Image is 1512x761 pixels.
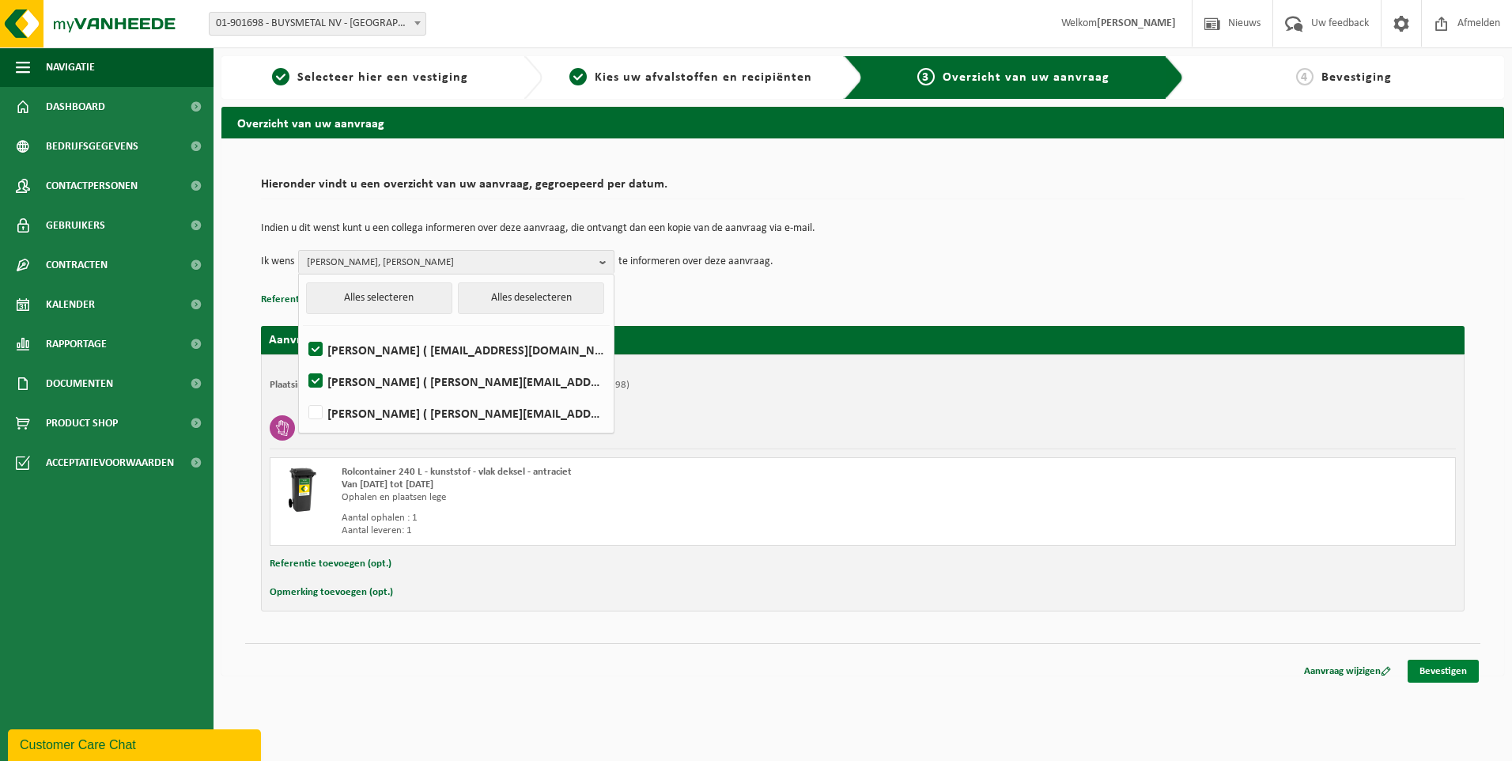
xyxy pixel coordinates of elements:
span: Product Shop [46,403,118,443]
span: Bedrijfsgegevens [46,127,138,166]
button: Alles deselecteren [458,282,604,314]
span: Contactpersonen [46,166,138,206]
a: 1Selecteer hier een vestiging [229,68,511,87]
span: Contracten [46,245,108,285]
img: WB-0240-HPE-BK-01.png [278,466,326,513]
span: Rolcontainer 240 L - kunststof - vlak deksel - antraciet [342,467,572,477]
span: Acceptatievoorwaarden [46,443,174,483]
button: Alles selecteren [306,282,452,314]
span: Kalender [46,285,95,324]
p: Indien u dit wenst kunt u een collega informeren over deze aanvraag, die ontvangt dan een kopie v... [261,223,1465,234]
button: [PERSON_NAME], [PERSON_NAME] [298,250,614,274]
span: Documenten [46,364,113,403]
iframe: chat widget [8,726,264,761]
span: [PERSON_NAME], [PERSON_NAME] [307,251,593,274]
span: Dashboard [46,87,105,127]
strong: Plaatsingsadres: [270,380,338,390]
span: 4 [1296,68,1314,85]
label: [PERSON_NAME] ( [EMAIL_ADDRESS][DOMAIN_NAME] ) [305,338,606,362]
span: Overzicht van uw aanvraag [943,71,1109,84]
button: Referentie toevoegen (opt.) [270,554,391,574]
div: Ophalen en plaatsen lege [342,491,926,504]
span: 2 [569,68,587,85]
span: Rapportage [46,324,107,364]
span: 01-901698 - BUYSMETAL NV - HARELBEKE [210,13,425,35]
div: Aantal ophalen : 1 [342,512,926,524]
label: [PERSON_NAME] ( [PERSON_NAME][EMAIL_ADDRESS][DOMAIN_NAME] ) [305,369,606,393]
strong: Van [DATE] tot [DATE] [342,479,433,490]
span: Selecteer hier een vestiging [297,71,468,84]
div: Aantal leveren: 1 [342,524,926,537]
label: [PERSON_NAME] ( [PERSON_NAME][EMAIL_ADDRESS][DOMAIN_NAME] ) [305,401,606,425]
h2: Hieronder vindt u een overzicht van uw aanvraag, gegroepeerd per datum. [261,178,1465,199]
a: 2Kies uw afvalstoffen en recipiënten [550,68,832,87]
span: Navigatie [46,47,95,87]
p: Ik wens [261,250,294,274]
strong: Aanvraag voor [DATE] [269,334,387,346]
a: Aanvraag wijzigen [1292,660,1403,683]
span: 3 [917,68,935,85]
span: Gebruikers [46,206,105,245]
p: te informeren over deze aanvraag. [618,250,773,274]
strong: [PERSON_NAME] [1097,17,1176,29]
a: Bevestigen [1408,660,1479,683]
span: Kies uw afvalstoffen en recipiënten [595,71,812,84]
span: 01-901698 - BUYSMETAL NV - HARELBEKE [209,12,426,36]
button: Referentie toevoegen (opt.) [261,290,383,310]
h2: Overzicht van uw aanvraag [221,107,1504,138]
span: Bevestiging [1321,71,1392,84]
button: Opmerking toevoegen (opt.) [270,582,393,603]
span: 1 [272,68,289,85]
